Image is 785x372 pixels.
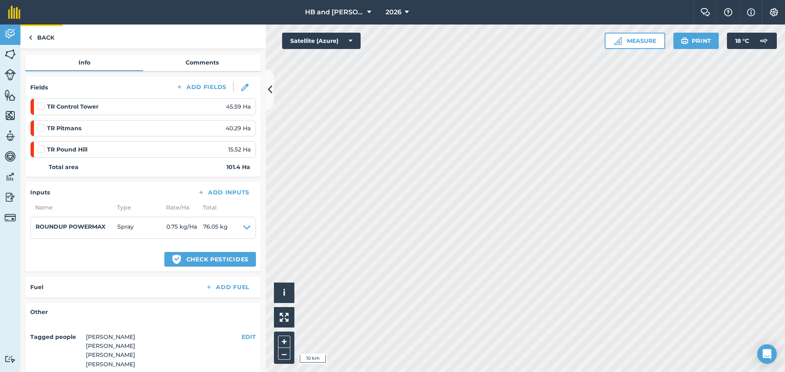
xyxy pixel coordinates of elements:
a: Back [20,25,63,49]
span: i [283,287,285,298]
span: 45.59 Ha [226,102,251,111]
h4: Tagged people [30,332,83,341]
span: Type [112,203,161,212]
span: Spray [117,222,166,234]
button: i [274,283,294,303]
img: svg+xml;base64,PD94bWwgdmVyc2lvbj0iMS4wIiBlbmNvZGluZz0idXRmLTgiPz4KPCEtLSBHZW5lcmF0b3I6IEFkb2JlIE... [4,28,16,40]
a: Comments [143,55,261,70]
li: [PERSON_NAME] [86,360,135,369]
img: A cog icon [769,8,779,16]
img: svg+xml;base64,PD94bWwgdmVyc2lvbj0iMS4wIiBlbmNvZGluZz0idXRmLTgiPz4KPCEtLSBHZW5lcmF0b3I6IEFkb2JlIE... [4,150,16,163]
span: 15.52 Ha [228,145,251,154]
strong: Total area [49,163,78,172]
button: Add Fields [169,81,233,93]
img: svg+xml;base64,PHN2ZyB4bWxucz0iaHR0cDovL3d3dy53My5vcmcvMjAwMC9zdmciIHdpZHRoPSIxOSIgaGVpZ2h0PSIyNC... [681,36,689,46]
img: svg+xml;base64,PHN2ZyB4bWxucz0iaHR0cDovL3d3dy53My5vcmcvMjAwMC9zdmciIHdpZHRoPSI5IiBoZWlnaHQ9IjI0Ii... [29,33,32,42]
span: Rate/ Ha [161,203,198,212]
div: Open Intercom Messenger [757,344,777,364]
img: svg+xml;base64,PD94bWwgdmVyc2lvbj0iMS4wIiBlbmNvZGluZz0idXRmLTgiPz4KPCEtLSBHZW5lcmF0b3I6IEFkb2JlIE... [4,191,16,203]
span: Total [198,203,217,212]
span: 18 ° C [735,33,749,49]
img: Four arrows, one pointing top left, one top right, one bottom right and the last bottom left [280,313,289,322]
button: – [278,348,290,360]
button: Check pesticides [164,252,256,267]
img: svg+xml;base64,PHN2ZyB4bWxucz0iaHR0cDovL3d3dy53My5vcmcvMjAwMC9zdmciIHdpZHRoPSIxNyIgaGVpZ2h0PSIxNy... [747,7,755,17]
img: Ruler icon [614,37,622,45]
h4: Fuel [30,283,43,292]
button: + [278,336,290,348]
span: 40.29 Ha [226,124,251,133]
img: svg+xml;base64,PD94bWwgdmVyc2lvbj0iMS4wIiBlbmNvZGluZz0idXRmLTgiPz4KPCEtLSBHZW5lcmF0b3I6IEFkb2JlIE... [4,212,16,223]
button: Measure [605,33,665,49]
img: fieldmargin Logo [8,6,20,19]
img: svg+xml;base64,PHN2ZyB4bWxucz0iaHR0cDovL3d3dy53My5vcmcvMjAwMC9zdmciIHdpZHRoPSI1NiIgaGVpZ2h0PSI2MC... [4,48,16,60]
img: svg+xml;base64,PD94bWwgdmVyc2lvbj0iMS4wIiBlbmNvZGluZz0idXRmLTgiPz4KPCEtLSBHZW5lcmF0b3I6IEFkb2JlIE... [4,69,16,80]
button: Add Fuel [199,281,256,293]
button: EDIT [242,332,256,341]
strong: 101.4 Ha [227,163,250,172]
h4: Other [30,307,256,316]
img: svg+xml;base64,PD94bWwgdmVyc2lvbj0iMS4wIiBlbmNvZGluZz0idXRmLTgiPz4KPCEtLSBHZW5lcmF0b3I6IEFkb2JlIE... [4,355,16,363]
img: svg+xml;base64,PHN2ZyB4bWxucz0iaHR0cDovL3d3dy53My5vcmcvMjAwMC9zdmciIHdpZHRoPSI1NiIgaGVpZ2h0PSI2MC... [4,89,16,101]
span: 76.05 kg [203,222,228,234]
strong: TR Pitmans [47,124,81,133]
li: [PERSON_NAME] [86,341,135,350]
li: [PERSON_NAME] [86,350,135,359]
h4: Fields [30,83,48,92]
button: Satellite (Azure) [282,33,361,49]
span: HB and [PERSON_NAME] [305,7,364,17]
strong: TR Control Tower [47,102,99,111]
img: svg+xml;base64,PD94bWwgdmVyc2lvbj0iMS4wIiBlbmNvZGluZz0idXRmLTgiPz4KPCEtLSBHZW5lcmF0b3I6IEFkb2JlIE... [756,33,772,49]
li: [PERSON_NAME] [86,332,135,341]
img: svg+xml;base64,PD94bWwgdmVyc2lvbj0iMS4wIiBlbmNvZGluZz0idXRmLTgiPz4KPCEtLSBHZW5lcmF0b3I6IEFkb2JlIE... [4,130,16,142]
img: A question mark icon [723,8,733,16]
button: Print [673,33,719,49]
img: svg+xml;base64,PHN2ZyB3aWR0aD0iMTgiIGhlaWdodD0iMTgiIHZpZXdCb3g9IjAgMCAxOCAxOCIgZmlsbD0ibm9uZSIgeG... [241,84,249,91]
button: 18 °C [727,33,777,49]
h4: ROUNDUP POWERMAX [36,222,117,231]
img: svg+xml;base64,PHN2ZyB4bWxucz0iaHR0cDovL3d3dy53My5vcmcvMjAwMC9zdmciIHdpZHRoPSI1NiIgaGVpZ2h0PSI2MC... [4,109,16,122]
a: Info [25,55,143,70]
h4: Inputs [30,188,50,197]
span: Name [30,203,112,212]
img: Two speech bubbles overlapping with the left bubble in the forefront [700,8,710,16]
summary: ROUNDUP POWERMAXSpray0.75 kg/Ha76.05 kg [36,222,251,234]
img: svg+xml;base64,PD94bWwgdmVyc2lvbj0iMS4wIiBlbmNvZGluZz0idXRmLTgiPz4KPCEtLSBHZW5lcmF0b3I6IEFkb2JlIE... [4,171,16,183]
strong: TR Pound Hill [47,145,87,154]
span: 0.75 kg / Ha [166,222,203,234]
span: 2026 [386,7,401,17]
button: Add Inputs [191,187,256,198]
